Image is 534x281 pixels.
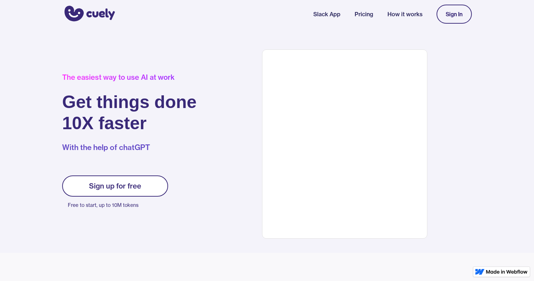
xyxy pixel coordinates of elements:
[313,10,340,18] a: Slack App
[387,10,422,18] a: How it works
[62,142,197,153] p: With the help of chatGPT
[68,200,168,210] p: Free to start, up to 10M tokens
[62,1,115,27] a: home
[62,73,197,82] div: The easiest way to use AI at work
[89,182,141,190] div: Sign up for free
[437,5,472,24] a: Sign In
[486,270,528,274] img: Made in Webflow
[446,11,463,17] div: Sign In
[62,91,197,134] h1: Get things done 10X faster
[62,175,168,197] a: Sign up for free
[355,10,373,18] a: Pricing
